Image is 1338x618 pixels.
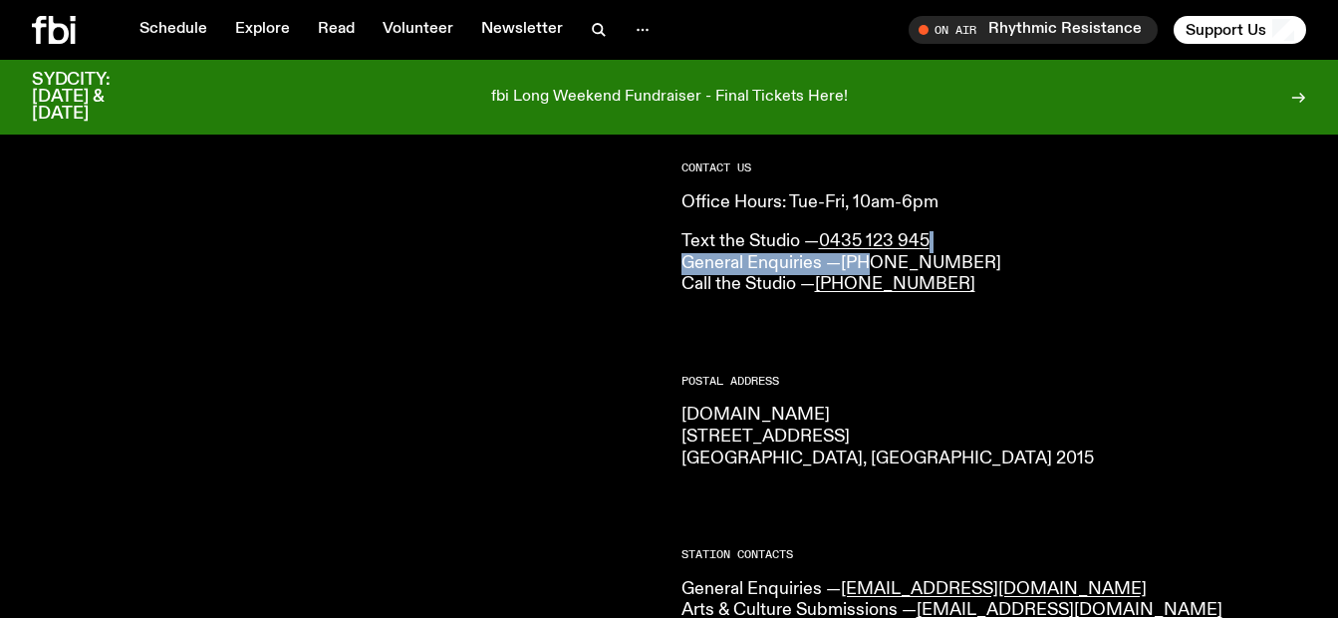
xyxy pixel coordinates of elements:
a: [EMAIL_ADDRESS][DOMAIN_NAME] [841,580,1147,598]
h2: Postal Address [681,376,1307,387]
a: Explore [223,16,302,44]
p: Text the Studio — General Enquiries — Call the Studio — [681,231,1307,296]
h3: SYDCITY: [DATE] & [DATE] [32,72,159,123]
span: Support Us [1186,21,1266,39]
h2: Station Contacts [681,549,1307,560]
a: Schedule [128,16,219,44]
button: On AirRhythmic Resistance [909,16,1158,44]
a: [PHONE_NUMBER] [841,254,1001,272]
button: Support Us [1174,16,1306,44]
p: [DOMAIN_NAME] [STREET_ADDRESS] [GEOGRAPHIC_DATA], [GEOGRAPHIC_DATA] 2015 [681,405,1307,469]
a: Volunteer [371,16,465,44]
a: 0435 123 945 [819,232,930,250]
a: [PHONE_NUMBER] [815,275,975,293]
a: Newsletter [469,16,575,44]
h1: Contact [32,58,658,139]
h2: CONTACT US [681,162,1307,173]
p: fbi Long Weekend Fundraiser - Final Tickets Here! [491,89,848,107]
a: Read [306,16,367,44]
p: Office Hours: Tue-Fri, 10am-6pm [681,192,1307,214]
